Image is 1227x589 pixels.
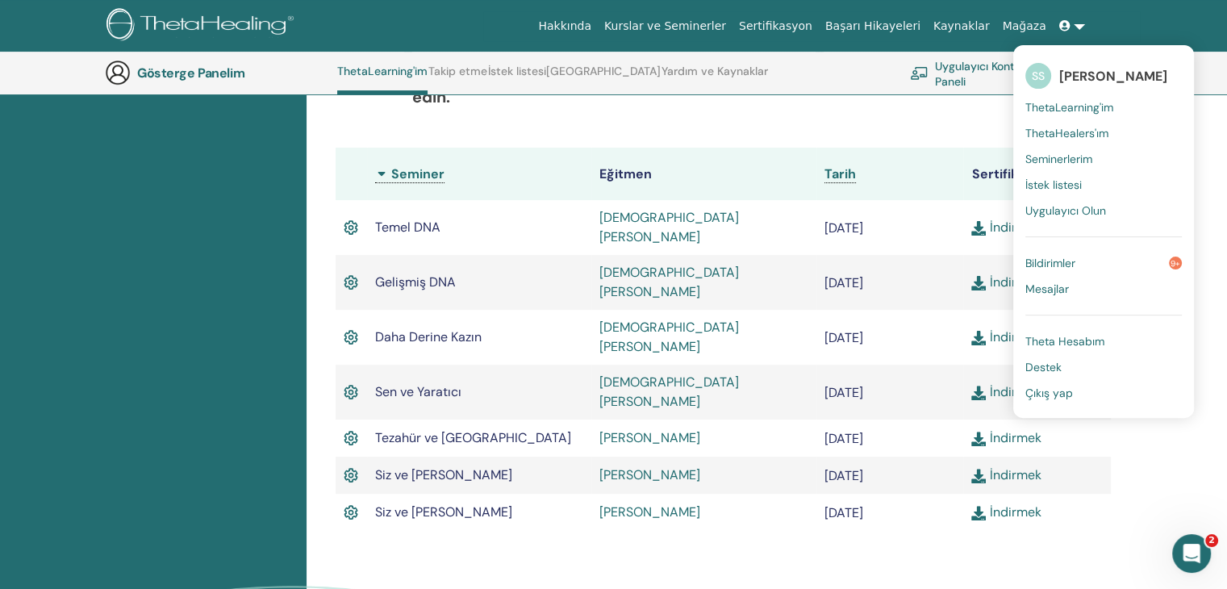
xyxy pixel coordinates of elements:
[971,274,1041,290] a: İndirmek
[598,11,732,41] a: Kurslar ve Seminerler
[375,274,456,290] font: Gelişmiş DNA
[375,429,571,446] font: Tezahür ve [GEOGRAPHIC_DATA]
[1025,120,1182,146] a: ThetaHealers'ım
[532,11,598,41] a: Hakkında
[1025,94,1182,120] a: ThetaLearning'im
[989,503,1041,520] font: İndirmek
[995,11,1052,41] a: Mağaza
[661,64,768,78] font: Yardım ve Kaynaklar
[375,503,512,520] font: Siz ve [PERSON_NAME]
[428,64,487,78] font: Takip etme
[971,276,986,290] img: download.svg
[546,64,661,78] font: [GEOGRAPHIC_DATA]
[1002,19,1045,32] font: Mağaza
[344,465,358,486] img: Aktif Sertifika
[989,429,1041,446] font: İndirmek
[344,217,358,238] img: Aktif Sertifika
[599,503,700,520] a: [PERSON_NAME]
[1025,178,1082,192] font: İstek listesi
[599,374,739,410] a: [DEMOGRAPHIC_DATA][PERSON_NAME]
[971,221,986,236] img: download.svg
[927,11,996,41] a: Kaynaklar
[375,383,461,400] font: Sen ve Yaratıcı
[824,274,863,291] font: [DATE]
[989,466,1041,483] font: İndirmek
[1025,100,1113,115] font: ThetaLearning'im
[819,11,927,41] a: Başarı Hikayeleri
[971,386,986,400] img: download.svg
[488,65,546,90] a: İstek listesi
[1025,203,1106,218] font: Uygulayıcı Olun
[337,65,428,94] a: ThetaLearning'im
[1025,380,1182,406] a: Çıkış yap
[825,19,920,32] font: Başarı Hikayeleri
[971,328,1041,345] a: İndirmek
[971,429,1041,446] a: İndirmek
[1025,198,1182,223] a: Uygulayıcı Olun
[824,165,856,183] a: Tarih
[105,60,131,86] img: generic-user-icon.jpg
[910,66,929,80] img: chalkboard-teacher.svg
[1025,276,1182,302] a: Mesajlar
[661,65,768,90] a: Yardım ve Kaynaklar
[344,327,358,348] img: Aktif Sertifika
[599,319,739,355] a: [DEMOGRAPHIC_DATA][PERSON_NAME]
[1025,250,1182,276] a: Bildirimler9+
[488,64,546,78] font: İstek listesi
[1208,535,1215,545] font: 2
[971,503,1041,520] a: İndirmek
[375,466,512,483] font: Siz ve [PERSON_NAME]
[989,219,1041,236] font: İndirmek
[599,264,739,300] a: [DEMOGRAPHIC_DATA][PERSON_NAME]
[1172,534,1211,573] iframe: Intercom canlı sohbet
[971,432,986,446] img: download.svg
[137,65,244,81] font: Gösterge Panelim
[971,469,986,483] img: download.svg
[599,165,652,182] font: Eğitmen
[824,384,863,401] font: [DATE]
[1025,152,1092,166] font: Seminerlerim
[824,467,863,484] font: [DATE]
[337,64,428,78] font: ThetaLearning'im
[1025,282,1069,296] font: Mesajlar
[971,165,1025,182] font: Sertifika
[910,55,1058,90] a: Uygulayıcı Kontrol Paneli
[739,19,812,32] font: Sertifikasyon
[824,504,863,521] font: [DATE]
[1025,126,1108,140] font: ThetaHealers'ım
[412,62,1033,107] font: Daha fazla bilgi için Uygulayıcılar veya Eğitmenler [GEOGRAPHIC_DATA] ziyaret edin.
[599,209,739,245] font: [DEMOGRAPHIC_DATA][PERSON_NAME]
[599,466,700,483] a: [PERSON_NAME]
[344,272,358,293] img: Aktif Sertifika
[971,466,1041,483] a: İndirmek
[599,429,700,446] a: [PERSON_NAME]
[732,11,819,41] a: Sertifikasyon
[1025,256,1075,270] font: Bildirimler
[971,331,986,345] img: download.svg
[1059,68,1167,85] font: [PERSON_NAME]
[1025,360,1062,374] font: Destek
[344,382,358,403] img: Aktif Sertifika
[428,65,487,90] a: Takip etme
[935,58,1028,88] font: Uygulayıcı Kontrol Paneli
[933,19,990,32] font: Kaynaklar
[546,65,661,90] a: [GEOGRAPHIC_DATA]
[989,383,1041,400] font: İndirmek
[1025,57,1182,94] a: SS[PERSON_NAME]
[989,274,1041,290] font: İndirmek
[971,219,1041,236] a: İndirmek
[824,165,856,182] font: Tarih
[538,19,591,32] font: Hakkında
[1025,334,1104,349] font: Theta Hesabım
[1025,386,1073,400] font: Çıkış yap
[824,329,863,346] font: [DATE]
[1025,354,1182,380] a: Destek
[1025,146,1182,172] a: Seminerlerim
[971,383,1041,400] a: İndirmek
